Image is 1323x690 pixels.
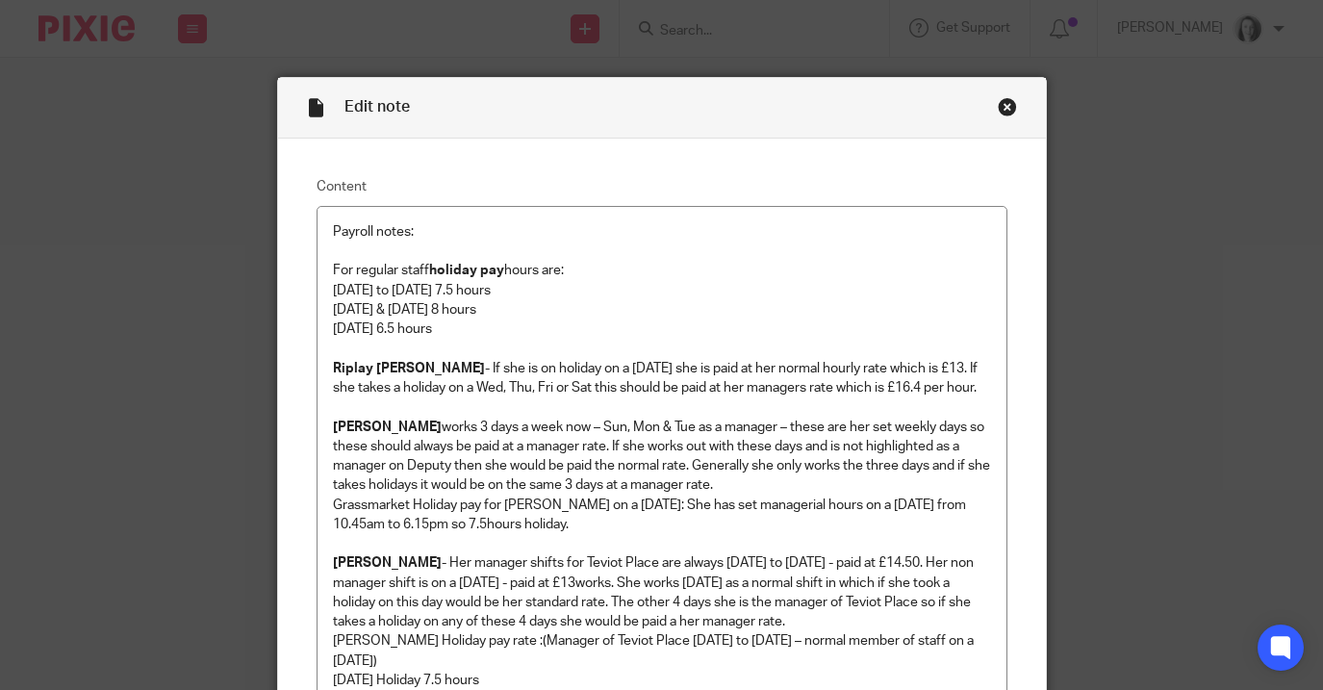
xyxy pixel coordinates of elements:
[333,300,991,319] p: [DATE] & [DATE] 8 hours
[333,631,991,671] p: [PERSON_NAME] Holiday pay rate :(Manager of Teviot Place [DATE] to [DATE] – normal member of staf...
[429,264,504,277] strong: holiday pay
[317,177,1007,196] label: Content
[333,421,442,434] strong: [PERSON_NAME]
[333,362,485,375] strong: Riplay [PERSON_NAME]
[333,553,991,631] p: - Her manager shifts for Teviot Place are always [DATE] to [DATE] - paid at £14.50. Her non manag...
[344,99,410,115] span: Edit note
[333,418,991,496] p: works 3 days a week now – Sun, Mon & Tue as a manager – these are her set weekly days so these sh...
[333,496,991,535] p: Grassmarket Holiday pay for [PERSON_NAME] on a [DATE]: She has set managerial hours on a [DATE] f...
[333,261,991,280] p: For regular staff hours are:
[333,281,991,300] p: [DATE] to [DATE] 7.5 hours
[333,671,991,690] p: [DATE] Holiday 7.5 hours
[333,359,991,398] p: - If she is on holiday on a [DATE] she is paid at her normal hourly rate which is £13. If she tak...
[333,556,442,570] strong: [PERSON_NAME]
[333,222,991,242] p: Payroll notes:
[998,97,1017,116] div: Close this dialog window
[333,319,991,339] p: [DATE] 6.5 hours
